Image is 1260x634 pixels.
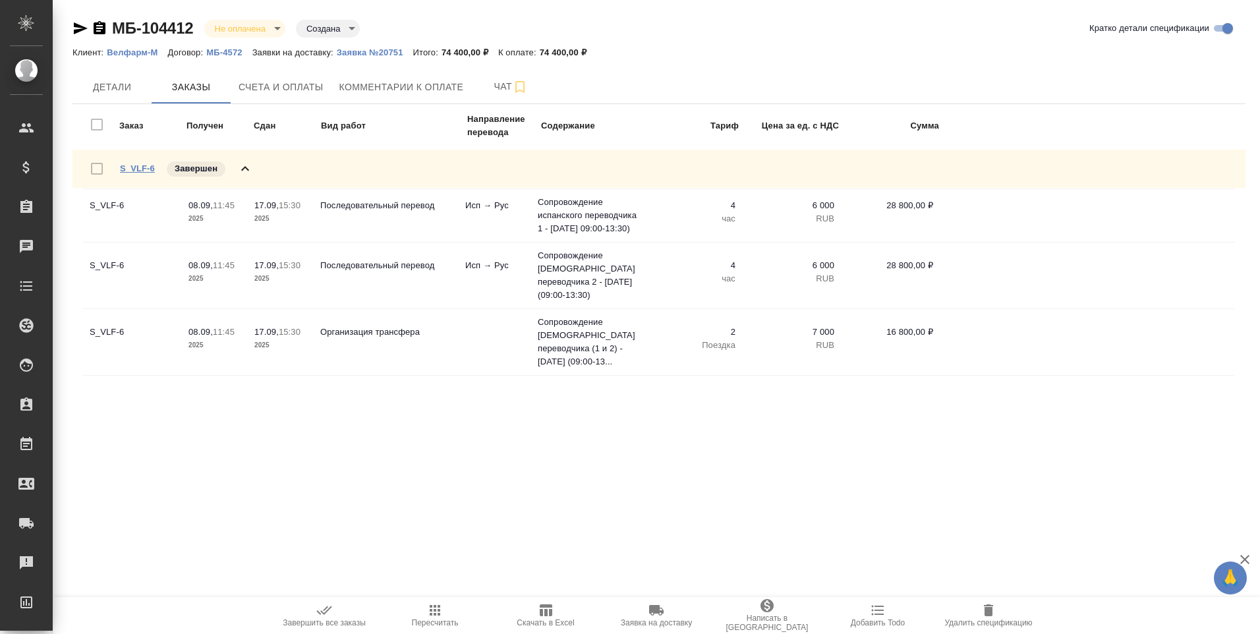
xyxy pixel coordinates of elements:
[186,112,252,140] td: Получен
[650,259,735,272] p: 4
[847,326,933,339] p: 16 800,00 ₽
[254,200,279,210] p: 17.09,
[650,199,735,212] p: 4
[302,23,344,34] button: Создана
[252,47,337,57] p: Заявки на доставку:
[188,339,241,352] p: 2025
[188,272,241,285] p: 2025
[296,20,360,38] div: Не оплачена
[72,150,1246,188] div: S_VLF-6Завершен
[841,112,940,140] td: Сумма
[213,260,235,270] p: 11:45
[538,249,637,302] p: Сопровождение [DEMOGRAPHIC_DATA] переводчика 2 - [DATE] (09:00-13:30)
[540,47,596,57] p: 74 400,00 ₽
[650,339,735,352] p: Поездка
[159,79,223,96] span: Заказы
[540,112,646,140] td: Содержание
[320,326,452,339] p: Организация трансфера
[339,79,464,96] span: Комментарии к оплате
[459,192,531,239] td: Исп → Рус
[254,260,279,270] p: 17.09,
[175,162,217,175] p: Завершен
[1089,22,1209,35] span: Кратко детали спецификации
[112,19,194,37] a: МБ-104412
[254,339,307,352] p: 2025
[512,79,528,95] svg: Подписаться
[168,47,207,57] p: Договор:
[337,47,413,57] p: Заявка №20751
[279,327,301,337] p: 15:30
[188,260,213,270] p: 08.09,
[650,212,735,225] p: час
[253,112,319,140] td: Сдан
[83,192,182,239] td: S_VLF-6
[213,200,235,210] p: 11:45
[204,20,285,38] div: Не оплачена
[413,47,442,57] p: Итого:
[647,112,739,140] td: Тариф
[337,46,413,59] button: Заявка №20751
[83,319,182,365] td: S_VLF-6
[749,272,834,285] p: RUB
[749,212,834,225] p: RUB
[479,78,542,95] span: Чат
[72,20,88,36] button: Скопировать ссылку для ЯМессенджера
[83,252,182,299] td: S_VLF-6
[188,212,241,225] p: 2025
[749,259,834,272] p: 6 000
[254,212,307,225] p: 2025
[442,47,498,57] p: 74 400,00 ₽
[847,259,933,272] p: 28 800,00 ₽
[119,112,185,140] td: Заказ
[239,79,324,96] span: Счета и оплаты
[92,20,107,36] button: Скопировать ссылку
[211,23,270,34] button: Не оплачена
[254,327,279,337] p: 17.09,
[467,112,539,140] td: Направление перевода
[749,199,834,212] p: 6 000
[80,79,144,96] span: Детали
[320,199,452,212] p: Последовательный перевод
[650,272,735,285] p: час
[213,327,235,337] p: 11:45
[1219,564,1242,592] span: 🙏
[498,47,540,57] p: К оплате:
[741,112,840,140] td: Цена за ед. с НДС
[749,326,834,339] p: 7 000
[538,196,637,235] p: Сопровождение испанского переводчика 1 - [DATE] 09:00-13:30)
[320,112,465,140] td: Вид работ
[254,272,307,285] p: 2025
[279,200,301,210] p: 15:30
[1214,562,1247,594] button: 🙏
[120,163,155,173] a: S_VLF-6
[279,260,301,270] p: 15:30
[188,200,213,210] p: 08.09,
[206,47,252,57] p: МБ-4572
[847,199,933,212] p: 28 800,00 ₽
[107,47,167,57] p: Велфарм-М
[749,339,834,352] p: RUB
[320,259,452,272] p: Последовательный перевод
[107,46,167,57] a: Велфарм-М
[538,316,637,368] p: Сопровождение [DEMOGRAPHIC_DATA] переводчика (1 и 2) - [DATE] (09:00-13...
[459,252,531,299] td: Исп → Рус
[650,326,735,339] p: 2
[206,46,252,57] a: МБ-4572
[72,47,107,57] p: Клиент:
[188,327,213,337] p: 08.09,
